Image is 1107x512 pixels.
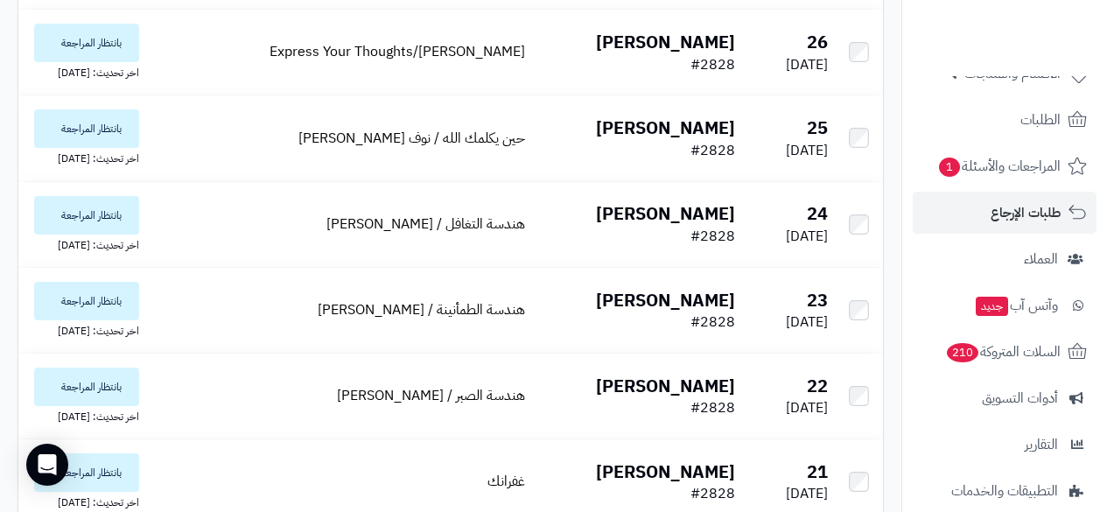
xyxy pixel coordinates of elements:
[913,331,1096,373] a: السلات المتروكة210
[807,29,828,55] b: 26
[786,312,828,333] span: [DATE]
[25,492,139,510] div: اخر تحديث: [DATE]
[596,29,735,55] b: [PERSON_NAME]
[786,397,828,418] span: [DATE]
[337,385,525,406] a: هندسة الصبر / [PERSON_NAME]
[807,459,828,485] b: 21
[34,282,139,320] span: بانتظار المراجعة
[326,214,525,235] a: هندسة التغافل / [PERSON_NAME]
[270,41,525,62] a: Express Your Thoughts/[PERSON_NAME]
[34,24,139,62] span: بانتظار المراجعة
[945,340,1061,364] span: السلات المتروكة
[25,148,139,166] div: اخر تحديث: [DATE]
[596,459,735,485] b: [PERSON_NAME]
[982,386,1058,410] span: أدوات التسويق
[913,424,1096,466] a: التقارير
[786,483,828,504] span: [DATE]
[913,192,1096,234] a: طلبات الإرجاع
[786,140,828,161] span: [DATE]
[34,453,139,492] span: بانتظار المراجعة
[939,158,960,177] span: 1
[690,312,735,333] span: #2828
[26,444,68,486] div: Open Intercom Messenger
[596,287,735,313] b: [PERSON_NAME]
[25,235,139,253] div: اخر تحديث: [DATE]
[951,479,1058,503] span: التطبيقات والخدمات
[913,145,1096,187] a: المراجعات والأسئلة1
[807,200,828,227] b: 24
[318,299,525,320] a: هندسة الطمأنينة / [PERSON_NAME]
[913,238,1096,280] a: العملاء
[34,368,139,406] span: بانتظار المراجعة
[807,287,828,313] b: 23
[34,196,139,235] span: بانتظار المراجعة
[1024,247,1058,271] span: العملاء
[913,99,1096,141] a: الطلبات
[34,109,139,148] span: بانتظار المراجعة
[786,54,828,75] span: [DATE]
[690,483,735,504] span: #2828
[913,284,1096,326] a: وآتس آبجديد
[690,226,735,247] span: #2828
[690,140,735,161] span: #2828
[1020,108,1061,132] span: الطلبات
[487,471,525,492] a: غفرانك
[786,226,828,247] span: [DATE]
[298,128,525,149] a: حين يكلمك الله / نوف [PERSON_NAME]
[807,373,828,399] b: 22
[937,154,1061,179] span: المراجعات والأسئلة
[596,200,735,227] b: [PERSON_NAME]
[974,293,1058,318] span: وآتس آب
[988,47,1090,84] img: logo-2.png
[1025,432,1058,457] span: التقارير
[596,115,735,141] b: [PERSON_NAME]
[25,62,139,81] div: اخر تحديث: [DATE]
[807,115,828,141] b: 25
[976,297,1008,316] span: جديد
[25,406,139,424] div: اخر تحديث: [DATE]
[947,343,978,362] span: 210
[913,377,1096,419] a: أدوات التسويق
[690,54,735,75] span: #2828
[596,373,735,399] b: [PERSON_NAME]
[25,320,139,339] div: اخر تحديث: [DATE]
[913,470,1096,512] a: التطبيقات والخدمات
[991,200,1061,225] span: طلبات الإرجاع
[690,397,735,418] span: #2828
